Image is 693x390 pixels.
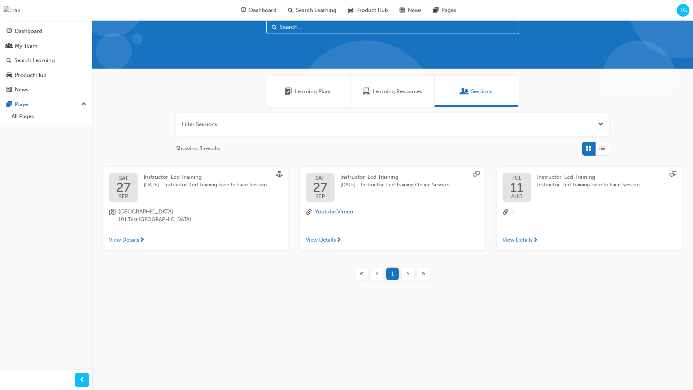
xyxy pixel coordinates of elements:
[497,230,682,251] a: View Details
[356,6,388,14] span: Product Hub
[300,230,485,251] a: View Details
[502,236,533,244] span: View Details
[116,175,131,181] span: SAT
[266,20,519,34] input: Search...
[6,43,12,49] span: people-icon
[473,171,479,179] span: sessionType_ONLINE_URL-icon
[461,87,468,96] span: Sessions
[4,6,20,14] img: Trak
[300,167,485,251] button: SAT27SEPInstructor-Led Training[DATE] - Instructor-Led Training Online Sessionlink-iconYoutube,Vi...
[510,175,523,181] span: TUE
[3,98,89,111] button: Pages
[363,87,370,96] span: Learning Resources
[103,167,288,251] button: SAT27SEPInstructor-Led Training[DATE] - Instructor-Led Training Face to Face Sessionlocation-icon...
[144,174,202,180] span: Instructor-Led Training
[394,3,427,18] a: news-iconNews
[359,270,363,278] span: «
[3,39,89,53] a: My Team
[373,87,422,96] span: Learning Resources
[118,208,191,216] span: [GEOGRAPHIC_DATA]
[241,6,246,15] span: guage-icon
[15,42,38,50] div: My Team
[6,72,12,79] span: car-icon
[670,171,676,179] span: sessionType_ONLINE_URL-icon
[109,173,283,202] a: SAT27SEPInstructor-Led Training[DATE] - Instructor-Led Training Face to Face Session
[79,376,85,385] span: prev-icon
[3,69,89,82] a: Product Hub
[15,27,42,35] div: Dashboard
[391,270,394,278] span: 1
[502,208,509,217] span: link-icon
[471,87,492,96] span: Sessions
[139,237,145,244] span: next-icon
[14,56,55,65] div: Search Learning
[235,3,282,18] a: guage-iconDashboard
[109,208,283,224] a: location-icon[GEOGRAPHIC_DATA]101 Test [GEOGRAPHIC_DATA]
[680,6,687,14] span: TG
[342,3,394,18] a: car-iconProduct Hub
[272,23,277,31] span: Search
[249,6,276,14] span: Dashboard
[600,144,605,153] span: List
[282,3,342,18] a: search-iconSearch Learning
[306,236,336,244] span: View Details
[336,237,341,244] span: next-icon
[441,6,456,14] span: Pages
[103,230,288,251] a: View Details
[15,100,30,109] div: Pages
[598,120,603,129] button: Open the filter
[677,4,689,17] button: TG
[306,208,312,217] span: link-icon
[276,171,283,179] span: sessionType_FACE_TO_FACE-icon
[6,101,12,108] span: pages-icon
[15,71,47,79] div: Product Hub
[118,216,191,224] span: 101 Test [GEOGRAPHIC_DATA]
[376,270,378,278] span: ‹
[266,76,350,107] a: Learning PlansLearning Plans
[144,181,267,189] span: [DATE] - Instructor-Led Training Face to Face Session
[6,57,12,64] span: search-icon
[354,268,369,280] button: First page
[116,181,131,194] span: 27
[6,87,12,93] span: news-icon
[510,194,523,199] span: AUG
[3,83,89,96] a: News
[369,268,385,280] button: Previous page
[176,144,221,153] span: Showing 3 results
[3,23,89,98] button: DashboardMy TeamSearch LearningProduct HubNews
[313,175,327,181] span: SAT
[407,270,409,278] span: ›
[313,181,327,194] span: 27
[3,54,89,67] a: Search Learning
[422,270,426,278] span: »
[586,144,591,153] span: Grid
[313,194,327,199] span: SEP
[537,174,595,180] span: Instructor-Led Training
[109,236,139,244] span: View Details
[510,181,523,194] span: 11
[340,174,398,180] span: Instructor-Led Training
[337,208,353,216] button: Vimeo
[427,3,462,18] a: pages-iconPages
[350,76,435,107] a: Learning ResourcesLearning Resources
[306,173,479,202] a: SAT27SEPInstructor-Led Training[DATE] - Instructor-Led Training Online Session
[408,6,422,14] span: News
[497,167,682,251] button: TUE11AUGInstructor-Led TrainingInstructor-Led Training Face to Face Sessionlink-icon-View Details
[416,268,431,280] button: Last page
[502,173,676,202] a: TUE11AUGInstructor-Led TrainingInstructor-Led Training Face to Face Session
[3,25,89,38] a: Dashboard
[533,237,538,244] span: next-icon
[435,76,519,107] a: SessionsSessions
[315,208,353,217] span: ,
[296,6,336,14] span: Search Learning
[288,6,293,15] span: search-icon
[9,111,89,122] a: All Pages
[285,87,292,96] span: Learning Plans
[400,6,405,15] span: news-icon
[385,268,400,280] button: Page 1
[109,208,115,224] span: location-icon
[116,194,131,199] span: SEP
